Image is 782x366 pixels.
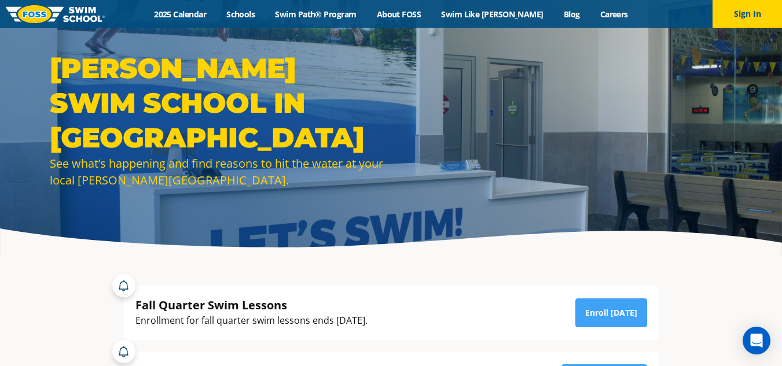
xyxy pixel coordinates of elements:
a: Schools [216,9,265,20]
h1: [PERSON_NAME] Swim School in [GEOGRAPHIC_DATA] [50,51,386,155]
a: About FOSS [366,9,431,20]
a: Careers [590,9,638,20]
a: Swim Path® Program [265,9,366,20]
div: Enrollment for fall quarter swim lessons ends [DATE]. [135,313,368,328]
div: See what’s happening and find reasons to hit the water at your local [PERSON_NAME][GEOGRAPHIC_DATA]. [50,155,386,188]
div: Fall Quarter Swim Lessons [135,297,368,313]
a: Blog [553,9,590,20]
a: Enroll [DATE] [575,298,647,327]
div: Open Intercom Messenger [743,327,770,354]
a: Swim Like [PERSON_NAME] [431,9,554,20]
a: 2025 Calendar [144,9,216,20]
img: FOSS Swim School Logo [6,5,105,23]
